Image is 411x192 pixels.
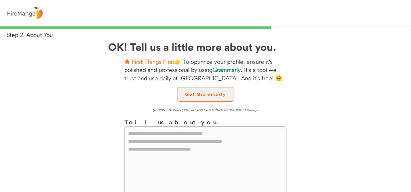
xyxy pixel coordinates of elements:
button: Get Grammarly [177,87,234,102]
img: logo%20-%20hiremango%20gray.png [5,6,45,21]
div: 66% [1,26,410,29]
div: Step 2. About You [6,31,411,39]
div: 👉 To optimize your profile, ensure it's polished and professional by using . It's a tool we trust... [124,58,287,82]
h2: OK! Tell us a little more about you. [108,39,303,54]
h3: Tell us about you. [124,117,287,127]
strong: First Things First [132,58,174,65]
em: (a new tab will open, so you can return to complete easily) [153,107,258,112]
strong: Grammarly [212,66,241,73]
